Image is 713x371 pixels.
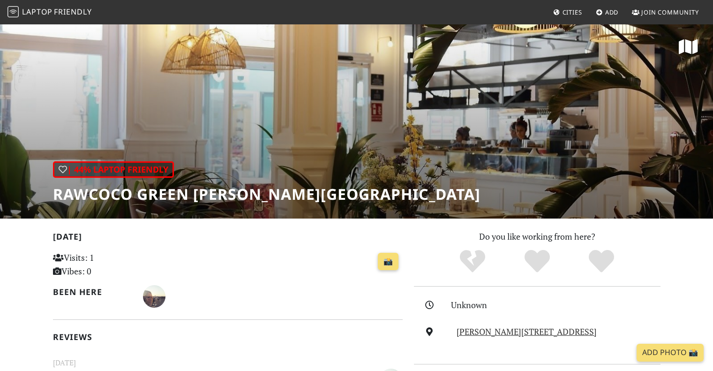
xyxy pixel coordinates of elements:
a: Cities [549,4,586,21]
small: [DATE] [47,357,408,369]
div: Yes [505,249,570,274]
span: Aleksandra Muric [143,290,165,301]
a: [PERSON_NAME][STREET_ADDRESS] [457,326,597,337]
span: Cities [563,8,582,16]
div: Definitely! [569,249,634,274]
h2: Reviews [53,332,403,342]
img: 434-aleksandra.jpg [143,285,165,308]
img: LaptopFriendly [8,6,19,17]
a: Join Community [628,4,703,21]
h1: Rawcoco Green [PERSON_NAME][GEOGRAPHIC_DATA] [53,185,480,203]
h2: Been here [53,287,132,297]
div: Unknown [451,298,666,312]
a: 📸 [378,253,398,271]
a: Add [592,4,623,21]
p: Visits: 1 Vibes: 0 [53,251,162,278]
p: Do you like working from here? [414,230,660,243]
a: Add Photo 📸 [637,344,704,362]
a: LaptopFriendly LaptopFriendly [8,4,92,21]
span: Join Community [641,8,699,16]
span: Add [605,8,619,16]
div: No [440,249,505,274]
h2: [DATE] [53,232,403,245]
div: | 44% Laptop Friendly [53,161,174,178]
span: Laptop [22,7,53,17]
span: Friendly [54,7,91,17]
